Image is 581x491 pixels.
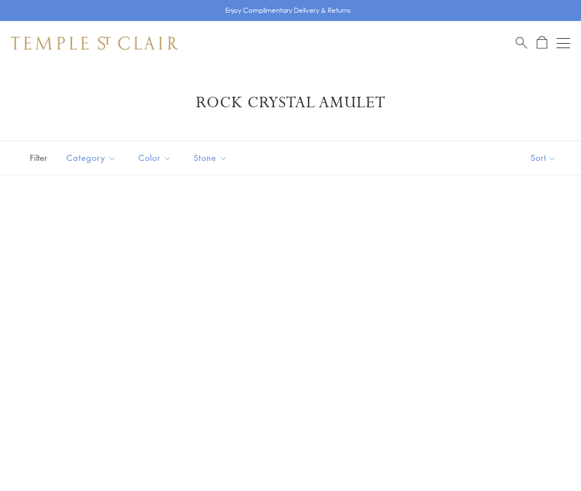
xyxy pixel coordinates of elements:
[557,36,570,50] button: Open navigation
[188,151,236,165] span: Stone
[58,145,124,170] button: Category
[537,36,547,50] a: Open Shopping Bag
[130,145,180,170] button: Color
[133,151,180,165] span: Color
[506,141,581,175] button: Show sort by
[185,145,236,170] button: Stone
[516,36,527,50] a: Search
[11,36,178,50] img: Temple St. Clair
[28,93,553,113] h1: Rock Crystal Amulet
[225,5,351,16] p: Enjoy Complimentary Delivery & Returns
[61,151,124,165] span: Category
